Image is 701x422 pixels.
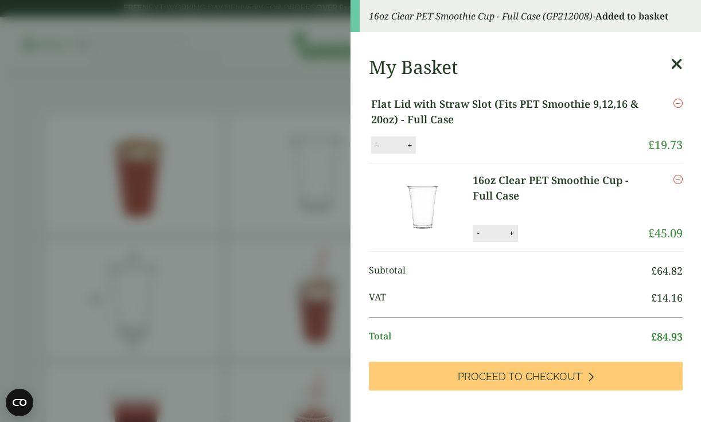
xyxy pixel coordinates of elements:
span: VAT [369,290,651,306]
button: Open CMP widget [6,389,33,416]
a: Flat Lid with Straw Slot (Fits PET Smoothie 9,12,16 & 20oz) - Full Case [371,96,648,127]
bdi: 19.73 [648,137,683,153]
span: £ [651,264,657,278]
bdi: 14.16 [651,291,683,304]
img: 16oz Clear PET Smoothie Cup-Full Case of-0 [371,173,474,241]
span: £ [651,330,657,343]
span: £ [648,137,655,153]
bdi: 64.82 [651,264,683,278]
span: Total [369,329,651,345]
span: Proceed to Checkout [458,370,582,383]
a: 16oz Clear PET Smoothie Cup - Full Case [473,173,648,204]
em: 16oz Clear PET Smoothie Cup - Full Case (GP212008) [369,10,593,22]
h2: My Basket [369,56,458,78]
span: Subtotal [369,263,651,279]
button: + [506,228,517,238]
strong: Added to basket [595,10,668,22]
bdi: 84.93 [651,330,683,343]
button: + [404,140,415,150]
a: Remove this item [673,173,683,186]
button: - [473,228,482,238]
button: - [372,140,381,150]
span: £ [648,225,655,241]
span: £ [651,291,657,304]
bdi: 45.09 [648,225,683,241]
a: Proceed to Checkout [369,362,683,390]
a: Remove this item [673,96,683,110]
